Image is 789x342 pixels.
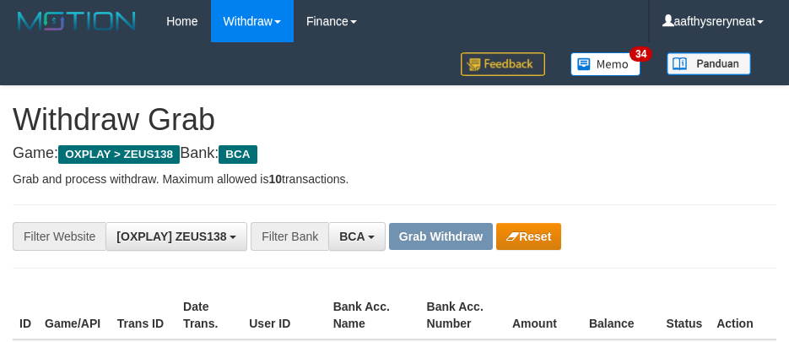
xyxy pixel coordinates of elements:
h1: Withdraw Grab [13,103,776,137]
th: Status [660,291,711,339]
th: Bank Acc. Name [327,291,420,339]
img: Button%20Memo.svg [570,52,641,76]
span: BCA [219,145,257,164]
button: Reset [496,223,561,250]
p: Grab and process withdraw. Maximum allowed is transactions. [13,171,776,187]
span: 34 [630,46,652,62]
button: [OXPLAY] ZEUS138 [105,222,247,251]
th: Game/API [38,291,111,339]
div: Filter Website [13,222,105,251]
th: Bank Acc. Number [420,291,501,339]
span: OXPLAY > ZEUS138 [58,145,180,164]
th: Trans ID [111,291,176,339]
img: Feedback.jpg [461,52,545,76]
div: Filter Bank [251,222,328,251]
img: panduan.png [667,52,751,75]
strong: 10 [268,172,282,186]
img: MOTION_logo.png [13,8,141,34]
th: ID [13,291,38,339]
th: User ID [242,291,326,339]
th: Amount [501,291,582,339]
th: Date Trans. [176,291,242,339]
h4: Game: Bank: [13,145,776,162]
a: 34 [558,42,654,85]
span: [OXPLAY] ZEUS138 [116,230,226,243]
button: Grab Withdraw [389,223,493,250]
th: Balance [582,291,660,339]
th: Action [710,291,776,339]
button: BCA [328,222,386,251]
span: BCA [339,230,365,243]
